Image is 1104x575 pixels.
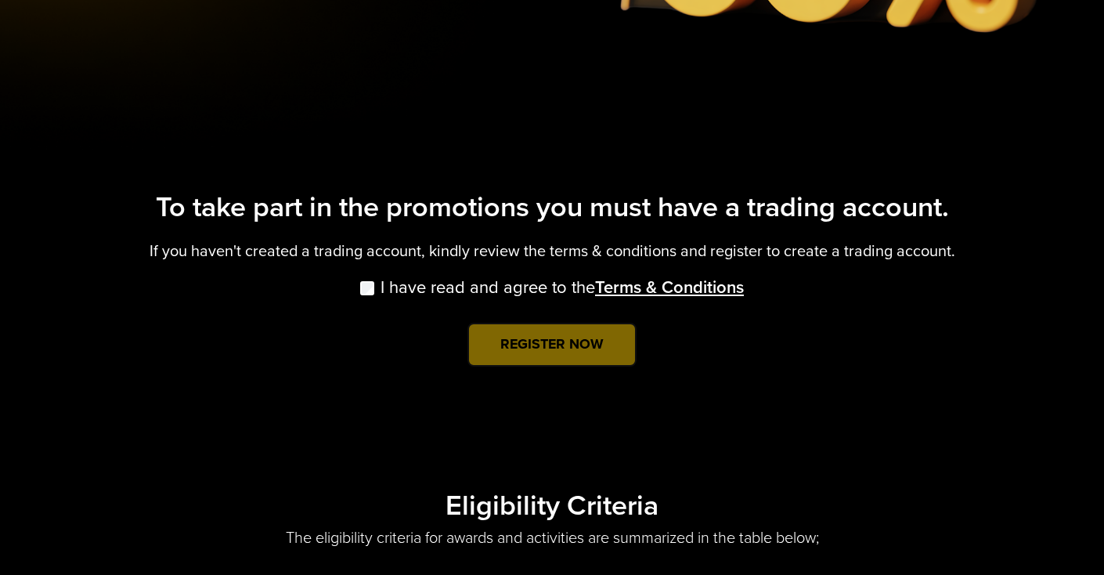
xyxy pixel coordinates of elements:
strong: To take part in the promotions you must have a trading account. [156,190,949,224]
a: Terms & Conditions [595,277,744,298]
p: If you haven't created a trading account, kindly review the terms & conditions and register to cr... [16,240,1088,262]
input: I have read and agree to theTerms & Conditions [360,281,374,295]
strong: Eligibility Criteria [446,489,658,523]
span: I have read and agree to the [381,275,744,301]
p: The eligibility criteria for awards and activities are summarized in the table below; [16,527,1088,549]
